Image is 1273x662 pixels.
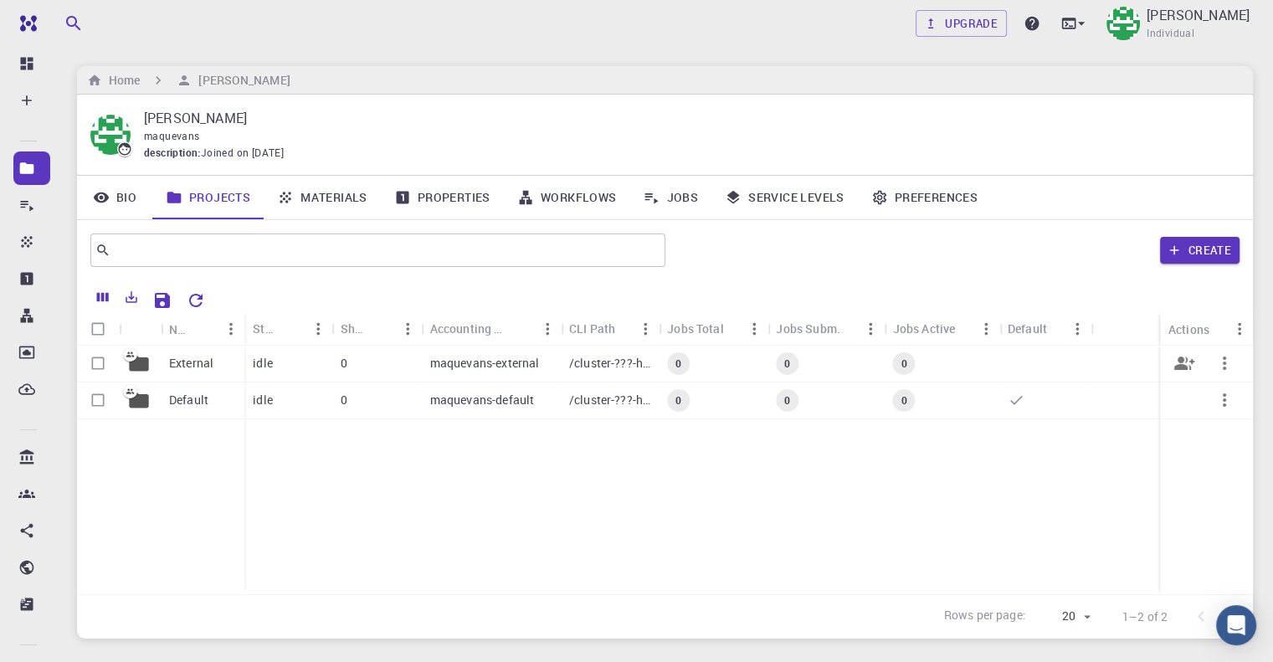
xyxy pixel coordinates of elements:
[999,312,1091,345] div: Default
[893,312,956,345] div: Jobs Active
[534,316,561,342] button: Menu
[331,312,421,345] div: Shared
[146,284,179,317] button: Save Explorer Settings
[340,312,367,345] div: Shared
[144,129,200,142] span: maquevans
[253,312,278,345] div: Status
[191,316,218,342] button: Sort
[885,312,999,345] div: Jobs Active
[741,316,767,342] button: Menu
[894,393,913,408] span: 0
[669,393,688,408] span: 0
[1147,25,1194,42] span: Individual
[667,312,724,345] div: Jobs Total
[169,392,208,408] p: Default
[430,392,535,408] p: maquevans-default
[629,176,711,219] a: Jobs
[1064,316,1091,342] button: Menu
[778,357,797,371] span: 0
[264,176,381,219] a: Materials
[192,71,290,90] h6: [PERSON_NAME]
[973,316,999,342] button: Menu
[253,392,273,408] p: idle
[244,312,331,345] div: Status
[119,313,161,346] div: Icon
[218,316,244,342] button: Menu
[659,312,767,345] div: Jobs Total
[1226,316,1253,342] button: Menu
[1106,7,1140,40] img: Mary Quenie Velasco
[711,176,858,219] a: Service Levels
[84,71,294,90] nav: breadcrumb
[1160,313,1253,346] div: Actions
[669,357,688,371] span: 0
[1160,237,1240,264] button: Create
[152,176,264,219] a: Projects
[13,15,37,32] img: logo
[144,145,201,162] span: description :
[504,176,630,219] a: Workflows
[161,313,244,346] div: Name
[77,176,152,219] a: Bio
[569,355,650,372] p: /cluster-???-home/maquevans/maquevans-external
[778,393,797,408] span: 0
[422,312,561,345] div: Accounting slug
[117,284,146,310] button: Export
[169,355,213,372] p: External
[169,313,191,346] div: Name
[916,10,1007,37] a: Upgrade
[1122,608,1168,625] p: 1–2 of 2
[368,316,395,342] button: Sort
[179,284,213,317] button: Reset Explorer Settings
[253,355,273,372] p: idle
[381,176,504,219] a: Properties
[1147,5,1250,25] p: [PERSON_NAME]
[858,316,885,342] button: Menu
[561,312,659,345] div: CLI Path
[1164,343,1204,383] button: Share
[430,312,507,345] div: Accounting slug
[767,312,884,345] div: Jobs Subm.
[340,355,346,372] p: 0
[395,316,422,342] button: Menu
[33,12,94,27] span: Support
[894,357,913,371] span: 0
[1033,604,1096,629] div: 20
[1216,605,1256,645] div: Open Intercom Messenger
[944,607,1026,626] p: Rows per page:
[305,316,331,342] button: Menu
[569,312,615,345] div: CLI Path
[144,108,1226,128] p: [PERSON_NAME]
[1168,313,1209,346] div: Actions
[102,71,140,90] h6: Home
[201,145,284,162] span: Joined on [DATE]
[507,316,534,342] button: Sort
[632,316,659,342] button: Menu
[1008,312,1047,345] div: Default
[89,284,117,310] button: Columns
[569,392,650,408] p: /cluster-???-home/maquevans/maquevans-default
[430,355,540,372] p: maquevans-external
[776,312,840,345] div: Jobs Subm.
[340,392,346,408] p: 0
[858,176,991,219] a: Preferences
[278,316,305,342] button: Sort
